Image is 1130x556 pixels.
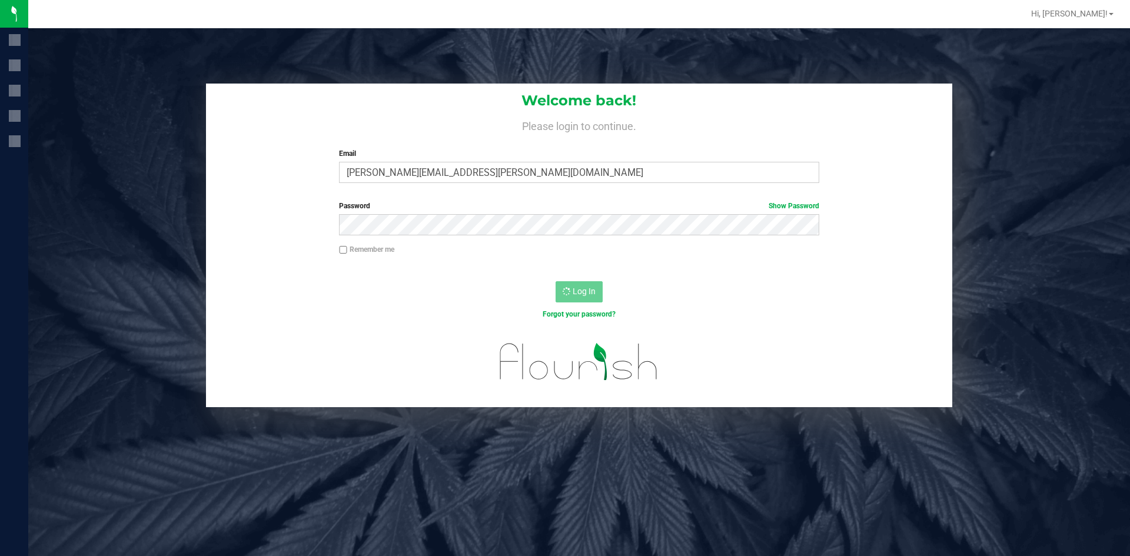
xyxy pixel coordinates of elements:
a: Forgot your password? [543,310,616,318]
a: Show Password [769,202,819,210]
span: Hi, [PERSON_NAME]! [1031,9,1108,18]
img: flourish_logo.svg [486,332,672,392]
span: Log In [573,287,596,296]
input: Remember me [339,246,347,254]
h4: Please login to continue. [206,118,952,132]
h1: Welcome back! [206,93,952,108]
label: Remember me [339,244,394,255]
label: Email [339,148,819,159]
button: Log In [556,281,603,302]
span: Password [339,202,370,210]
